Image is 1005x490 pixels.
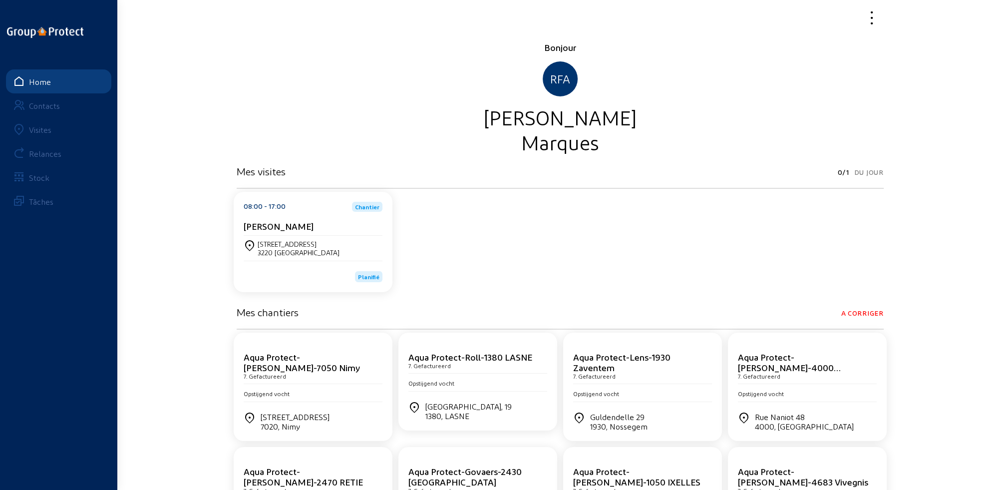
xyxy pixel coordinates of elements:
[738,390,784,397] span: Opstijgend vocht
[6,165,111,189] a: Stock
[573,373,616,380] cam-card-subtitle: 7. Gefactureerd
[590,422,648,431] div: 1930, Nossegem
[29,149,61,158] div: Relances
[261,412,330,431] div: [STREET_ADDRESS]
[258,240,339,248] div: [STREET_ADDRESS]
[29,77,51,86] div: Home
[244,352,360,373] cam-card-title: Aqua Protect-[PERSON_NAME]-7050 Nimy
[237,41,884,53] div: Bonjour
[244,202,286,212] div: 08:00 - 17:00
[29,197,53,206] div: Tâches
[7,27,83,38] img: logo-oneline.png
[6,117,111,141] a: Visites
[543,61,578,96] div: RFA
[573,352,670,373] cam-card-title: Aqua Protect-Lens-1930 Zaventem
[6,69,111,93] a: Home
[237,104,884,129] div: [PERSON_NAME]
[237,165,286,177] h3: Mes visites
[408,466,522,487] cam-card-title: Aqua Protect-Govaers-2430 [GEOGRAPHIC_DATA]
[6,141,111,165] a: Relances
[29,101,60,110] div: Contacts
[6,93,111,117] a: Contacts
[755,422,854,431] div: 4000, [GEOGRAPHIC_DATA]
[244,390,290,397] span: Opstijgend vocht
[573,390,619,397] span: Opstijgend vocht
[837,165,849,179] span: 0/1
[244,466,363,487] cam-card-title: Aqua Protect-[PERSON_NAME]-2470 RETIE
[237,306,299,318] h3: Mes chantiers
[408,352,532,362] cam-card-title: Aqua Protect-Roll-1380 LASNE
[573,466,700,487] cam-card-title: Aqua Protect-[PERSON_NAME]-1050 IXELLES
[29,173,49,182] div: Stock
[237,129,884,154] div: Marques
[408,380,454,387] span: Opstijgend vocht
[590,412,648,431] div: Guldendelle 29
[425,402,512,421] div: [GEOGRAPHIC_DATA], 19
[425,411,512,421] div: 1380, LASNE
[408,362,451,369] cam-card-subtitle: 7. Gefactureerd
[755,412,854,431] div: Rue Naniot 48
[355,204,379,210] span: Chantier
[738,352,841,383] cam-card-title: Aqua Protect-[PERSON_NAME]-4000 [GEOGRAPHIC_DATA]
[244,373,286,380] cam-card-subtitle: 7. Gefactureerd
[6,189,111,213] a: Tâches
[738,466,868,487] cam-card-title: Aqua Protect-[PERSON_NAME]-4683 Vivegnis
[841,306,884,320] span: A corriger
[854,165,884,179] span: Du jour
[29,125,51,134] div: Visites
[244,221,314,231] cam-card-title: [PERSON_NAME]
[258,248,339,257] div: 3220 [GEOGRAPHIC_DATA]
[358,273,379,280] span: Planifié
[738,373,780,380] cam-card-subtitle: 7. Gefactureerd
[261,422,330,431] div: 7020, Nimy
